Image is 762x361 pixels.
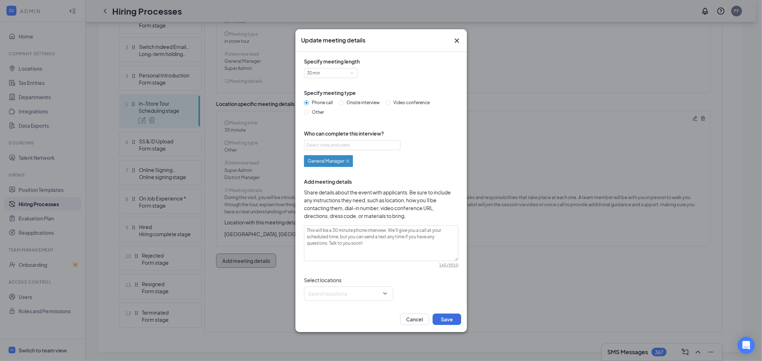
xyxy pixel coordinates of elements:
div: Open Intercom Messenger [738,337,755,354]
span: Select locations [304,276,458,283]
h3: Update meeting details [301,36,365,44]
span: Onsite interview [344,100,383,105]
span: Video conference [390,100,433,105]
span: Other [309,109,327,115]
div: 165 / 2010 [308,262,458,268]
span: General Manager [308,157,344,164]
span: Add meeting details [304,177,458,185]
span: Specify meeting length [304,57,458,65]
svg: Cross [453,36,461,45]
button: Close [453,36,461,45]
button: Cancel [400,313,429,325]
div: 30 min [307,68,325,78]
span: Share details about the event with applicants. Be sure to include any instructions they need, suc... [304,188,458,219]
button: Save [433,313,461,325]
span: Specify meeting type [304,89,458,97]
textarea: This will be a 30 minute phone interview. We'll give you a call at your scheduled time, but you c... [304,225,458,261]
span: Who can complete this interview? [304,129,458,137]
span: Phone call [309,100,336,105]
div: Select roles and users [306,141,394,148]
